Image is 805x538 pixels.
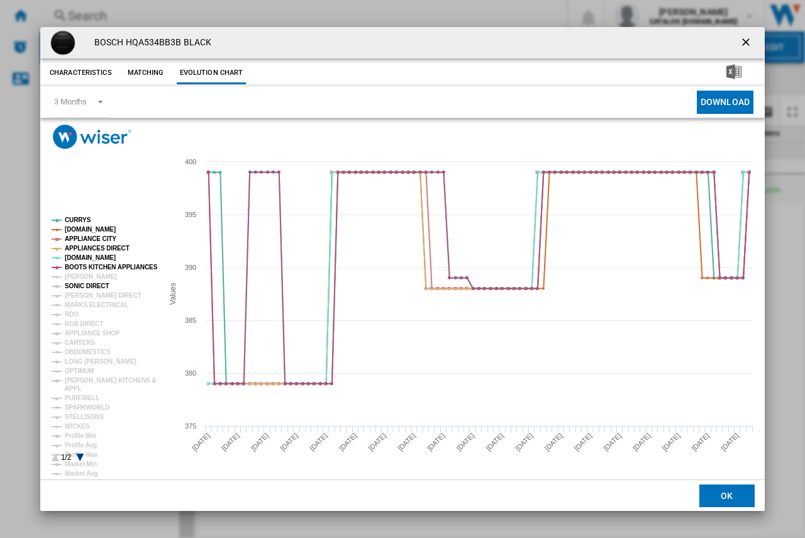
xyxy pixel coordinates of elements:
tspan: SONIC DIRECT [65,283,109,289]
button: Matching [118,62,174,84]
tspan: CURRYS [65,216,91,223]
tspan: [DATE] [661,432,682,452]
tspan: [DATE] [631,432,652,452]
tspan: [DATE] [572,432,593,452]
tspan: [DATE] [543,432,564,452]
button: Download in Excel [706,62,762,84]
tspan: Profile Min [65,432,96,439]
button: Evolution chart [177,62,247,84]
tspan: 400 [185,158,196,165]
tspan: [PERSON_NAME] KITCHENS & [65,377,156,384]
img: logo_wiser_300x94.png [53,125,131,149]
tspan: Market Avg [65,470,97,477]
tspan: [DATE] [250,432,270,452]
h4: BOSCH HQA534BB3B BLACK [88,36,211,49]
tspan: [DATE] [338,432,358,452]
tspan: Market Min [65,461,97,468]
button: getI18NText('BUTTONS.CLOSE_DIALOG') [735,30,760,55]
div: 3 Months [54,97,87,106]
tspan: BOOTS KITCHEN APPLIANCES [65,264,158,271]
md-dialog: Product popup [40,27,765,512]
tspan: RDO [65,311,79,318]
tspan: [DATE] [220,432,241,452]
tspan: [DATE] [514,432,535,452]
tspan: OPTIMUM [65,367,94,374]
tspan: [DATE] [396,432,417,452]
tspan: SPARKWORLD [65,404,109,411]
tspan: 375 [185,422,196,430]
img: hqa534bb3b_product_image_standard__600x600px_1.png [50,30,75,55]
tspan: 380 [185,369,196,377]
tspan: Profile Max [65,451,98,458]
tspan: [DATE] [602,432,623,452]
tspan: APPL [65,385,81,392]
tspan: [DATE] [308,432,329,452]
tspan: APPLIANCE CITY [65,235,116,242]
tspan: [DATE] [484,432,505,452]
tspan: [PERSON_NAME] DIRECT [65,292,142,299]
tspan: [DOMAIN_NAME] [65,254,116,261]
tspan: 390 [185,264,196,271]
tspan: [PERSON_NAME] [65,273,117,280]
tspan: [DOMAIN_NAME] [65,226,116,233]
tspan: [DATE] [719,432,740,452]
tspan: [DATE] [191,432,211,452]
button: Download [697,91,753,114]
tspan: [DATE] [367,432,387,452]
tspan: [DATE] [279,432,299,452]
tspan: Profile Avg [65,442,97,449]
tspan: CARTERS [65,339,95,346]
tspan: STELLISONS [65,413,104,420]
tspan: 385 [185,317,196,324]
tspan: DBDOMESTICS [65,349,111,356]
tspan: APPLIANCE SHOP [65,330,120,337]
tspan: [DATE] [426,432,447,452]
button: OK [699,485,755,507]
ng-md-icon: getI18NText('BUTTONS.CLOSE_DIALOG') [740,36,755,51]
img: excel-24x24.png [726,64,741,79]
tspan: WICKES [65,423,90,430]
tspan: [DATE] [455,432,476,452]
tspan: MARKS ELECTRICAL [65,301,128,308]
tspan: [DATE] [690,432,711,452]
tspan: LONG [PERSON_NAME] [65,358,136,365]
text: 1/2 [61,453,72,462]
button: Characteristics [47,62,115,84]
tspan: Values [169,283,177,305]
tspan: PUREWELL [65,395,99,401]
tspan: RGB DIRECT [65,320,103,327]
tspan: 395 [185,211,196,218]
tspan: APPLIANCES DIRECT [65,245,130,252]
